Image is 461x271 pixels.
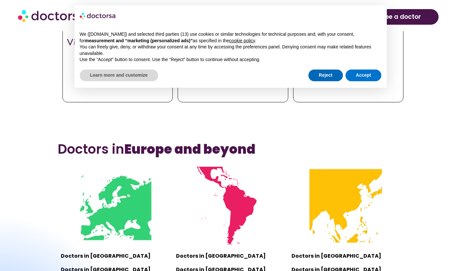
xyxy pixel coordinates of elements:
[229,38,255,43] a: cookie policy
[80,70,158,81] button: Learn more and customize
[176,252,285,261] p: Doctors in [GEOGRAPHIC_DATA]
[191,167,270,245] img: Mini map of the countries where Doctorsa is available - Latin America
[292,252,400,261] p: Doctors in [GEOGRAPHIC_DATA]
[308,70,343,81] button: Reject
[58,141,403,157] h3: Doctors in
[364,9,438,25] a: see a doctor
[67,36,169,48] span: Video Visit with a Doctor
[80,44,382,57] p: You can freely give, deny, or withdraw your consent at any time by accessing the preferences pane...
[80,57,382,63] p: Use the “Accept” button to consent. Use the “Reject” button to continue without accepting.
[346,70,382,81] button: Accept
[382,12,421,22] span: see a doctor
[80,10,116,21] img: logo
[306,167,385,245] img: Mini map of the countries where Doctorsa is available - Southeast Asia
[124,140,255,158] b: Europe and beyond
[63,74,172,88] span: starting from
[80,31,382,44] p: We ([DOMAIN_NAME]) and selected third parties (13) use cookies or similar technologies for techni...
[76,167,155,245] img: Mini map of the countries where Doctorsa is available - Europe, UK and Turkey
[85,38,193,43] strong: measurement and “marketing (personalized ads)”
